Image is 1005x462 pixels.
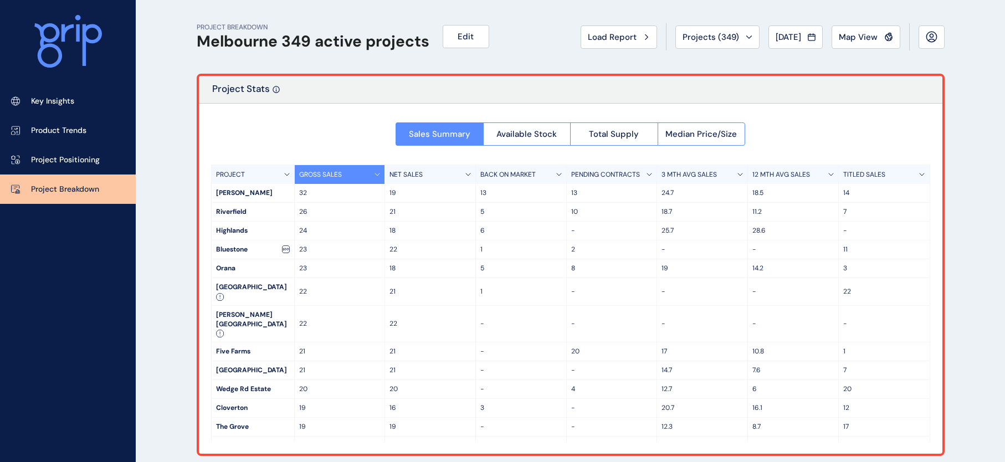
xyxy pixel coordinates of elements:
p: PENDING CONTRACTS [571,170,640,179]
div: Cloverton [212,399,294,417]
p: 12 MTH AVG SALES [752,170,810,179]
p: 24.7 [662,188,743,198]
p: 3 [480,403,562,413]
p: 5 [480,207,562,217]
p: 22 [389,245,471,254]
div: Highlands [212,222,294,240]
p: 7 [843,207,925,217]
span: Total Supply [589,129,639,140]
button: Sales Summary [396,122,483,146]
span: Edit [458,31,474,42]
p: 4 [571,384,653,394]
p: 16 [389,403,471,413]
p: 2 [571,245,653,254]
p: - [480,319,562,328]
p: 7 [843,366,925,375]
p: 7.6 [752,366,834,375]
p: 23 [299,264,381,273]
p: Key Insights [31,96,74,107]
p: 21 [299,366,381,375]
p: 5 [480,441,562,450]
div: Wedge Rd Estate [212,380,294,398]
p: 18.7 [662,207,743,217]
div: Tribella Rise [212,437,294,455]
div: [PERSON_NAME] [212,184,294,202]
p: - [480,384,562,394]
p: - [571,441,653,450]
p: - [571,287,653,296]
p: - [752,287,834,296]
p: 21 [299,347,381,356]
p: 13 [389,441,471,450]
p: - [480,422,562,432]
p: - [752,245,834,254]
p: 5 [480,264,562,273]
p: 16.1 [752,403,834,413]
p: 19 [662,264,743,273]
p: 32 [299,188,381,198]
p: 1 [843,347,925,356]
span: [DATE] [776,32,801,43]
p: 19 [389,422,471,432]
p: - [752,319,834,328]
p: 22 [843,287,925,296]
p: 20 [389,384,471,394]
p: 12.7 [662,384,743,394]
p: 21 [389,366,471,375]
p: 22 [299,287,381,296]
p: 28.6 [752,226,834,235]
p: 18.5 [752,188,834,198]
p: 17 [662,347,743,356]
p: Product Trends [31,125,86,136]
p: 21 [389,207,471,217]
p: 20.7 [662,403,743,413]
button: Total Supply [570,122,658,146]
div: Orana [212,259,294,278]
p: 12.3 [662,422,743,432]
div: [GEOGRAPHIC_DATA] [212,278,294,305]
button: Load Report [581,25,657,49]
div: [GEOGRAPHIC_DATA] [212,361,294,379]
p: 18 [299,441,381,450]
p: 10 [571,207,653,217]
div: Bluestone [212,240,294,259]
p: - [571,403,653,413]
p: 21 [389,347,471,356]
p: 22 [389,319,471,328]
p: 6 [480,226,562,235]
p: 8.7 [752,422,834,432]
p: BACK ON MARKET [480,170,536,179]
p: 12 [843,403,925,413]
p: 21 [389,287,471,296]
span: Available Stock [496,129,557,140]
button: Available Stock [483,122,571,146]
p: 13 [571,188,653,198]
p: PROJECT [216,170,245,179]
span: Map View [839,32,878,43]
p: 6 [752,384,834,394]
p: TITLED SALES [843,170,885,179]
button: Map View [832,25,900,49]
p: - [480,347,562,356]
p: 14.2 [752,264,834,273]
p: 13 [480,188,562,198]
p: - [662,441,743,450]
div: The Grove [212,418,294,436]
p: 8 [571,264,653,273]
button: [DATE] [768,25,823,49]
p: - [571,366,653,375]
p: Project Stats [212,83,270,103]
p: 14 [843,188,925,198]
p: GROSS SALES [299,170,342,179]
p: 19 [389,188,471,198]
p: 23 [299,245,381,254]
p: 20 [299,384,381,394]
span: Projects ( 349 ) [683,32,739,43]
p: 1 [480,245,562,254]
p: - [662,319,743,328]
div: Riverfield [212,203,294,221]
p: 3 MTH AVG SALES [662,170,717,179]
p: PROJECT BREAKDOWN [197,23,429,32]
p: 26 [299,207,381,217]
p: NET SALES [389,170,423,179]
